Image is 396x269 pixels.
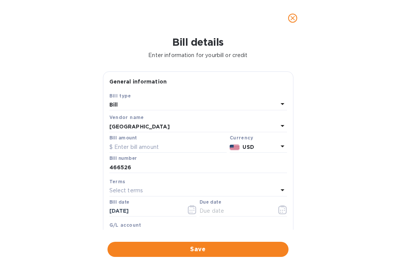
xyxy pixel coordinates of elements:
[230,145,240,150] img: USD
[109,187,143,195] p: Select terms
[109,206,181,217] input: Select date
[109,156,137,161] label: Bill number
[109,200,129,204] label: Bill date
[200,206,271,217] input: Due date
[109,141,227,153] input: $ Enter bill amount
[284,9,302,27] button: close
[109,136,137,141] label: Bill amount
[109,93,131,99] b: Bill type
[6,36,390,48] h1: Bill details
[109,222,141,228] b: G/L account
[109,79,167,85] b: General information
[230,135,253,141] b: Currency
[109,102,118,108] b: Bill
[243,144,254,150] b: USD
[114,245,282,254] span: Save
[107,242,289,257] button: Save
[200,200,221,204] label: Due date
[109,179,126,184] b: Terms
[109,124,170,130] b: [GEOGRAPHIC_DATA]
[109,114,144,120] b: Vendor name
[6,51,390,59] p: Enter information for your bill or credit
[109,162,287,173] input: Enter bill number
